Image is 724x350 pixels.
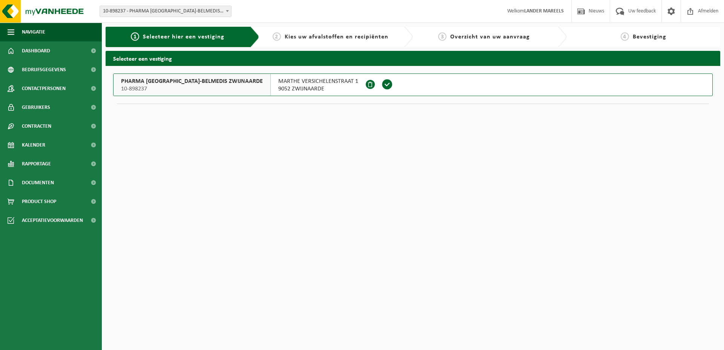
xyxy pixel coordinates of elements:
[22,60,66,79] span: Bedrijfsgegevens
[143,34,224,40] span: Selecteer hier een vestiging
[22,117,51,136] span: Contracten
[22,23,45,41] span: Navigatie
[121,78,263,85] span: PHARMA [GEOGRAPHIC_DATA]-BELMEDIS ZWIJNAARDE
[438,32,446,41] span: 3
[22,98,50,117] span: Gebruikers
[22,136,45,154] span: Kalender
[633,34,666,40] span: Bevestiging
[113,73,713,96] button: PHARMA [GEOGRAPHIC_DATA]-BELMEDIS ZWIJNAARDE 10-898237 MARTHE VERSICHELENSTRAAT 19052 ZWIJNAARDE
[131,32,139,41] span: 1
[22,192,56,211] span: Product Shop
[278,78,358,85] span: MARTHE VERSICHELENSTRAAT 1
[22,79,66,98] span: Contactpersonen
[278,85,358,93] span: 9052 ZWIJNAARDE
[22,173,54,192] span: Documenten
[22,41,50,60] span: Dashboard
[22,154,51,173] span: Rapportage
[121,85,263,93] span: 10-898237
[524,8,564,14] strong: LANDER MAREELS
[285,34,388,40] span: Kies uw afvalstoffen en recipiënten
[100,6,232,17] span: 10-898237 - PHARMA BELGIUM-BELMEDIS ZWIJNAARDE - ZWIJNAARDE
[106,51,720,66] h2: Selecteer een vestiging
[22,211,83,230] span: Acceptatievoorwaarden
[450,34,530,40] span: Overzicht van uw aanvraag
[100,6,231,17] span: 10-898237 - PHARMA BELGIUM-BELMEDIS ZWIJNAARDE - ZWIJNAARDE
[621,32,629,41] span: 4
[273,32,281,41] span: 2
